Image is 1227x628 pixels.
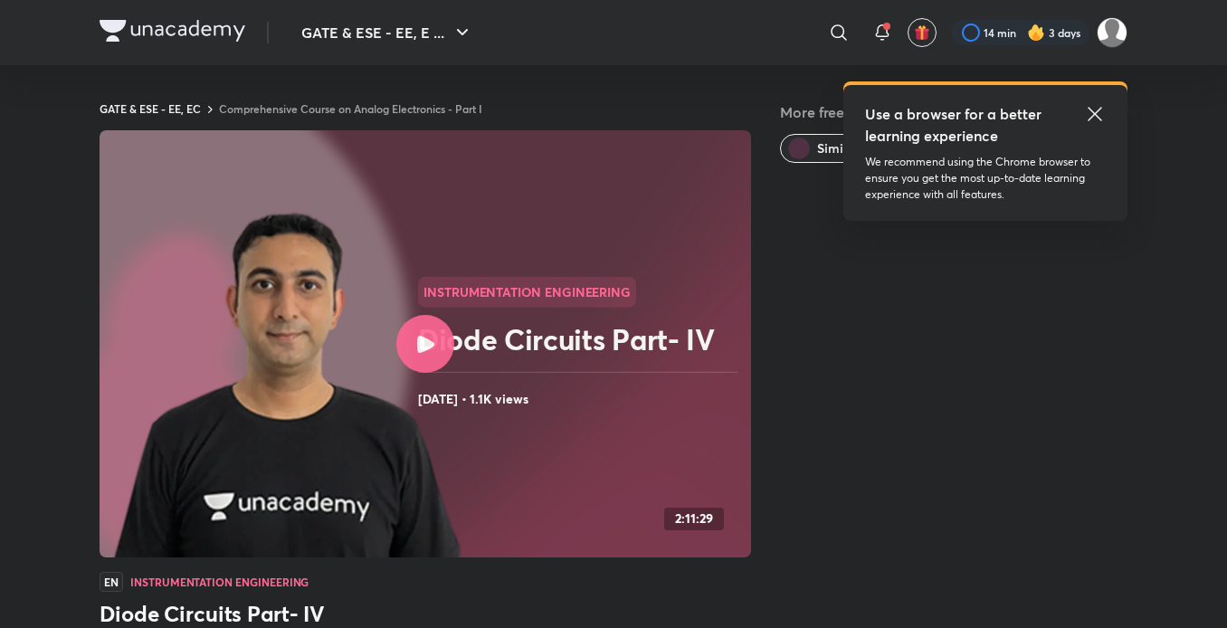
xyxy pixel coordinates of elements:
[914,24,930,41] img: avatar
[290,14,484,51] button: GATE & ESE - EE, E ...
[780,101,1127,123] h5: More free classes
[780,134,920,163] button: Similar classes
[817,139,905,157] span: Similar classes
[1097,17,1127,48] img: Juhi Yaduwanshi
[100,20,245,46] a: Company Logo
[908,18,937,47] button: avatar
[219,101,482,116] a: Comprehensive Course on Analog Electronics - Part I
[100,572,123,592] span: EN
[865,154,1106,203] p: We recommend using the Chrome browser to ensure you get the most up-to-date learning experience w...
[130,576,309,587] h4: Instrumentation Engineering
[100,599,751,628] h3: Diode Circuits Part- IV
[865,103,1045,147] h5: Use a browser for a better learning experience
[675,511,713,527] h4: 2:11:29
[418,387,744,411] h4: [DATE] • 1.1K views
[1027,24,1045,42] img: streak
[100,101,201,116] a: GATE & ESE - EE, EC
[100,20,245,42] img: Company Logo
[418,321,744,357] h2: Diode Circuits Part- IV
